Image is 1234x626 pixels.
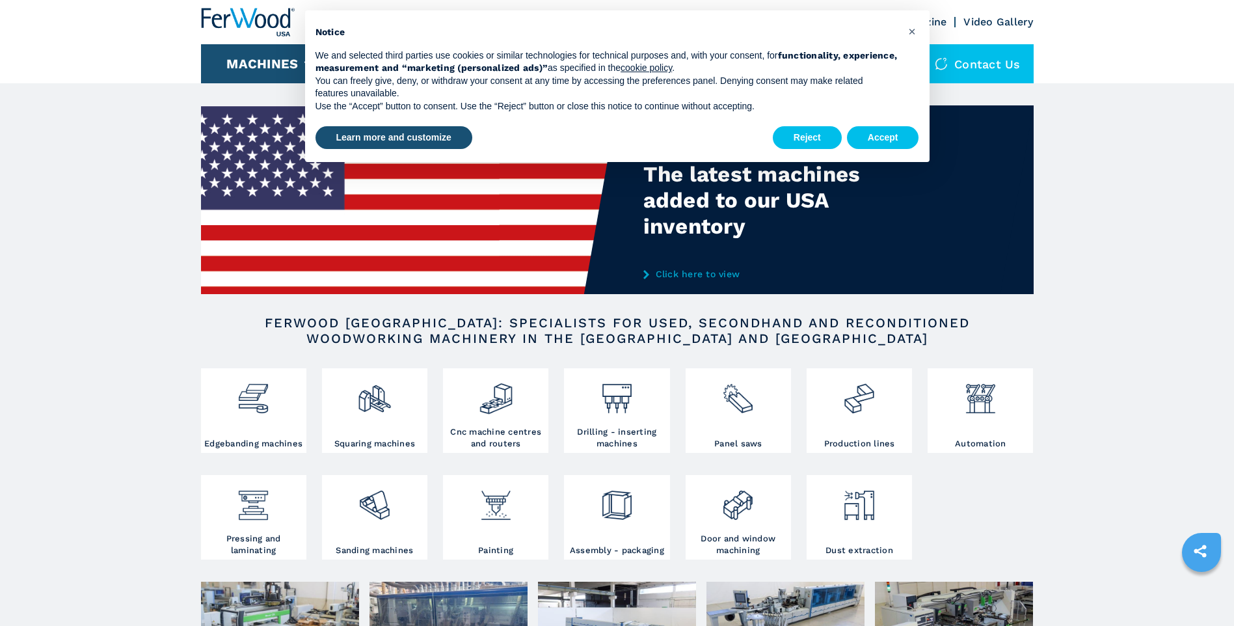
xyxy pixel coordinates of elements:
h3: Painting [478,545,513,556]
h2: Notice [315,26,898,39]
h3: Cnc machine centres and routers [446,426,545,450]
h3: Pressing and laminating [204,533,303,556]
a: Assembly - packaging [564,475,669,560]
a: Door and window machining [686,475,791,560]
h3: Panel saws [714,438,762,450]
h3: Dust extraction [825,545,893,556]
a: Sanding machines [322,475,427,560]
img: bordatrici_1.png [236,372,271,416]
img: aspirazione_1.png [842,478,876,523]
h2: FERWOOD [GEOGRAPHIC_DATA]: SPECIALISTS FOR USED, SECONDHAND AND RECONDITIONED WOODWORKING MACHINE... [243,315,992,346]
a: Pressing and laminating [201,475,306,560]
h3: Production lines [824,438,895,450]
h3: Assembly - packaging [570,545,664,556]
a: Drilling - inserting machines [564,368,669,453]
p: We and selected third parties use cookies or similar technologies for technical purposes and, wit... [315,49,898,75]
h3: Squaring machines [334,438,415,450]
p: Use the “Accept” button to consent. Use the “Reject” button or close this notice to continue with... [315,100,898,113]
div: Contact us [922,44,1034,83]
button: Accept [847,126,919,150]
img: squadratrici_2.png [357,372,392,416]
img: linee_di_produzione_2.png [842,372,876,416]
a: Automation [928,368,1033,453]
button: Learn more and customize [315,126,472,150]
a: Dust extraction [807,475,912,560]
a: Edgebanding machines [201,368,306,453]
a: cookie policy [621,62,672,73]
h3: Sanding machines [336,545,413,556]
button: Reject [773,126,842,150]
strong: functionality, experience, measurement and “marketing (personalized ads)” [315,50,898,74]
img: montaggio_imballaggio_2.png [600,478,634,523]
h3: Door and window machining [689,533,788,556]
button: Close this notice [902,21,923,42]
a: Painting [443,475,548,560]
img: lavorazione_porte_finestre_2.png [721,478,755,523]
button: Machines [226,56,298,72]
p: You can freely give, deny, or withdraw your consent at any time by accessing the preferences pane... [315,75,898,100]
h3: Automation [955,438,1006,450]
iframe: Chat [1179,567,1224,616]
img: foratrici_inseritrici_2.png [600,372,634,416]
img: Ferwood [201,8,295,36]
img: The latest machines added to our USA inventory [201,105,617,294]
a: Squaring machines [322,368,427,453]
img: Contact us [935,57,948,70]
a: Production lines [807,368,912,453]
h3: Drilling - inserting machines [567,426,666,450]
img: centro_di_lavoro_cnc_2.png [479,372,513,416]
a: Panel saws [686,368,791,453]
img: sezionatrici_2.png [721,372,755,416]
a: Video Gallery [963,16,1033,28]
a: Click here to view [643,269,898,279]
span: × [908,23,916,39]
a: Cnc machine centres and routers [443,368,548,453]
img: verniciatura_1.png [479,478,513,523]
a: sharethis [1184,535,1216,567]
h3: Edgebanding machines [204,438,302,450]
img: pressa-strettoia.png [236,478,271,523]
img: automazione.png [963,372,998,416]
img: levigatrici_2.png [357,478,392,523]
